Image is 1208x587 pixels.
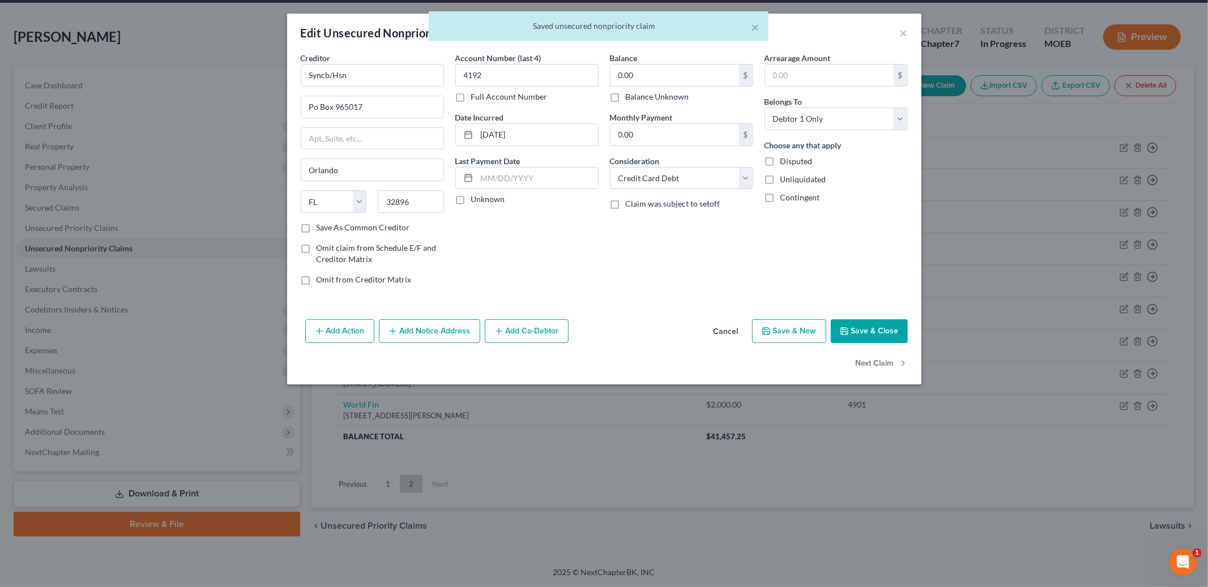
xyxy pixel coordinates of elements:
button: Save & New [752,319,826,343]
span: Omit from Creditor Matrix [317,275,412,284]
span: Contingent [780,192,820,202]
button: Cancel [705,320,748,343]
input: Apt, Suite, etc... [301,128,443,149]
span: Omit claim from Schedule E/F and Creditor Matrix [317,243,437,264]
div: $ [739,124,753,145]
input: MM/DD/YYYY [477,168,598,189]
input: XXXX [455,64,599,87]
label: Full Account Number [471,91,548,102]
div: $ [894,65,907,86]
label: Date Incurred [455,112,504,123]
span: Belongs To [765,97,803,106]
label: Monthly Payment [610,112,673,123]
label: Account Number (last 4) [455,52,541,64]
input: Enter address... [301,96,443,118]
button: Next Claim [856,352,908,376]
iframe: Intercom live chat [1169,549,1197,576]
span: Claim was subject to setoff [626,199,720,208]
input: 0.00 [611,124,739,145]
div: Saved unsecured nonpriority claim [438,20,759,32]
span: Creditor [301,53,331,63]
span: 1 [1193,549,1202,558]
input: 0.00 [765,65,894,86]
label: Balance Unknown [626,91,689,102]
span: Unliquidated [780,174,826,184]
label: Save As Common Creditor [317,222,410,233]
button: × [752,20,759,34]
input: Enter city... [301,159,443,181]
label: Unknown [471,194,505,205]
label: Last Payment Date [455,155,520,167]
label: Arrearage Amount [765,52,831,64]
label: Choose any that apply [765,139,842,151]
div: $ [739,65,753,86]
button: Save & Close [831,319,908,343]
input: Enter zip... [378,190,444,213]
input: 0.00 [611,65,739,86]
input: Search creditor by name... [301,64,444,87]
button: Add Co-Debtor [485,319,569,343]
button: Add Action [305,319,374,343]
button: Add Notice Address [379,319,480,343]
span: Disputed [780,156,813,166]
input: MM/DD/YYYY [477,124,598,145]
label: Consideration [610,155,660,167]
label: Balance [610,52,638,64]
